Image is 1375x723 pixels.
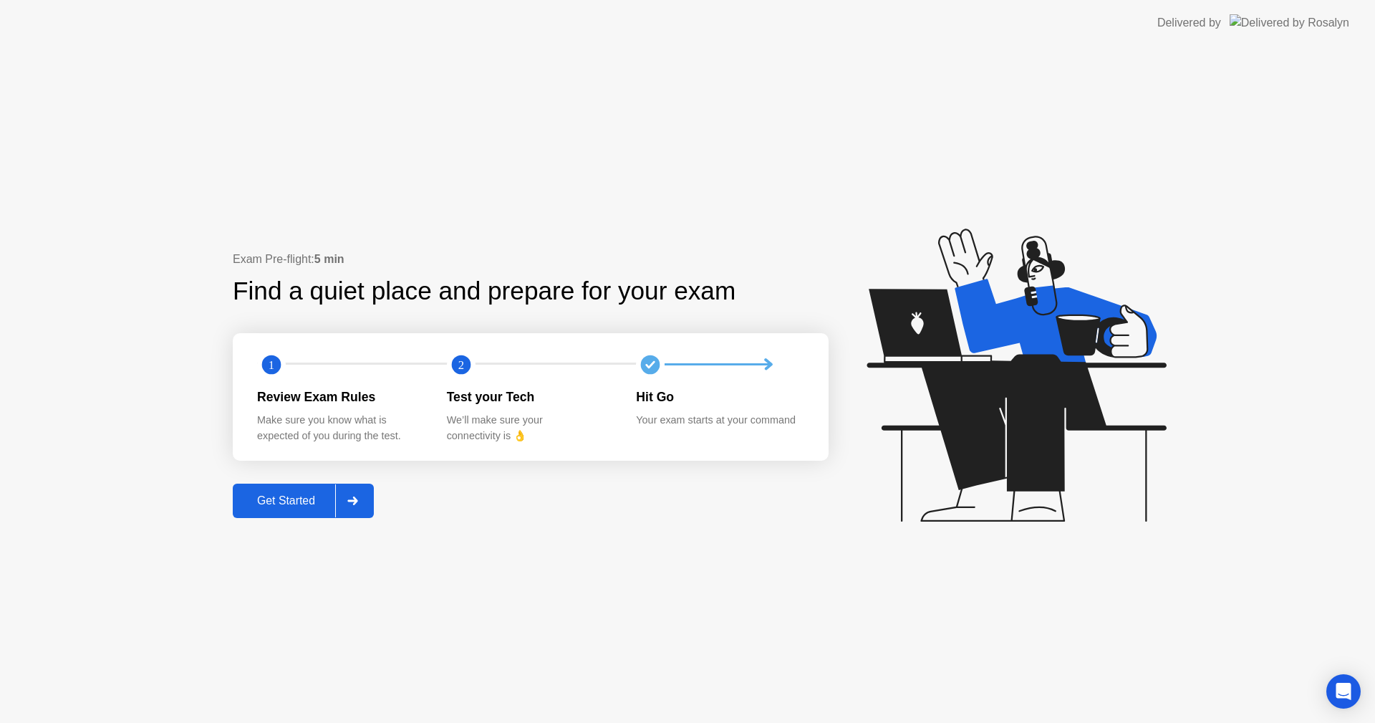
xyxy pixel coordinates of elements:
div: Find a quiet place and prepare for your exam [233,272,738,310]
div: Make sure you know what is expected of you during the test. [257,413,424,444]
text: 1 [269,358,274,371]
div: Hit Go [636,388,803,406]
img: Delivered by Rosalyn [1230,14,1349,31]
div: Review Exam Rules [257,388,424,406]
div: We’ll make sure your connectivity is 👌 [447,413,614,444]
button: Get Started [233,484,374,518]
b: 5 min [314,253,344,265]
div: Your exam starts at your command [636,413,803,428]
div: Test your Tech [447,388,614,406]
text: 2 [458,358,464,371]
div: Get Started [237,494,335,507]
div: Exam Pre-flight: [233,251,829,268]
div: Open Intercom Messenger [1326,674,1361,709]
div: Delivered by [1157,14,1221,32]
